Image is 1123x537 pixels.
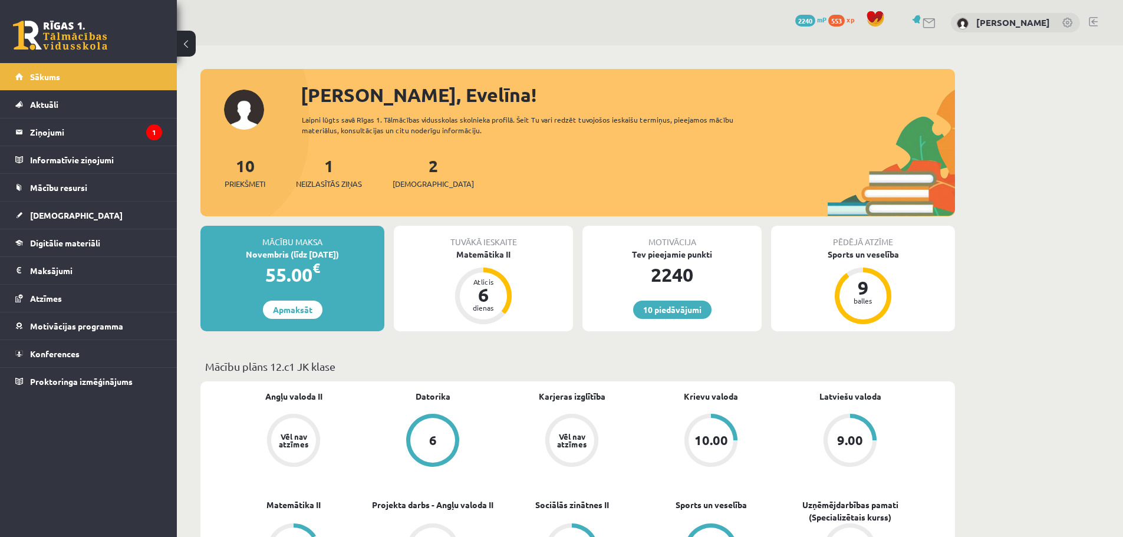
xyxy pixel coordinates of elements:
a: Atzīmes [15,285,162,312]
div: [PERSON_NAME], Evelīna! [301,81,955,109]
div: Atlicis [466,278,501,285]
span: Atzīmes [30,293,62,304]
a: 6 [363,414,502,469]
a: Latviešu valoda [819,390,881,403]
a: Ziņojumi1 [15,118,162,146]
div: 9.00 [837,434,863,447]
span: Sākums [30,71,60,82]
a: Sports un veselība 9 balles [771,248,955,326]
a: Uzņēmējdarbības pamati (Specializētais kurss) [780,499,920,523]
span: Neizlasītās ziņas [296,178,362,190]
a: 10Priekšmeti [225,155,265,190]
span: € [312,259,320,276]
span: Proktoringa izmēģinājums [30,376,133,387]
span: Aktuāli [30,99,58,110]
p: Mācību plāns 12.c1 JK klase [205,358,950,374]
a: Mācību resursi [15,174,162,201]
a: [DEMOGRAPHIC_DATA] [15,202,162,229]
div: Sports un veselība [771,248,955,261]
a: Motivācijas programma [15,312,162,340]
a: Digitālie materiāli [15,229,162,256]
legend: Maksājumi [30,257,162,284]
a: Karjeras izglītība [539,390,605,403]
legend: Ziņojumi [30,118,162,146]
a: 2240 mP [795,15,826,24]
a: Apmaksāt [263,301,322,319]
a: 2[DEMOGRAPHIC_DATA] [393,155,474,190]
i: 1 [146,124,162,140]
div: Mācību maksa [200,226,384,248]
span: Konferences [30,348,80,359]
div: 9 [845,278,881,297]
a: Sākums [15,63,162,90]
div: Matemātika II [394,248,573,261]
a: 9.00 [780,414,920,469]
span: Priekšmeti [225,178,265,190]
a: Informatīvie ziņojumi [15,146,162,173]
a: Konferences [15,340,162,367]
span: mP [817,15,826,24]
a: Aktuāli [15,91,162,118]
a: 553 xp [828,15,860,24]
div: Vēl nav atzīmes [277,433,310,448]
a: 10 piedāvājumi [633,301,712,319]
a: Sports un veselība [676,499,747,511]
div: Laipni lūgts savā Rīgas 1. Tālmācības vidusskolas skolnieka profilā. Šeit Tu vari redzēt tuvojošo... [302,114,755,136]
span: 553 [828,15,845,27]
a: Angļu valoda II [265,390,322,403]
a: Datorika [416,390,450,403]
span: 2240 [795,15,815,27]
a: 10.00 [641,414,780,469]
a: Matemātika II Atlicis 6 dienas [394,248,573,326]
div: 6 [429,434,437,447]
div: Motivācija [582,226,762,248]
a: [PERSON_NAME] [976,17,1050,28]
a: Projekta darbs - Angļu valoda II [372,499,493,511]
span: Digitālie materiāli [30,238,100,248]
span: [DEMOGRAPHIC_DATA] [30,210,123,220]
div: Novembris (līdz [DATE]) [200,248,384,261]
div: 6 [466,285,501,304]
a: Proktoringa izmēģinājums [15,368,162,395]
div: 55.00 [200,261,384,289]
span: [DEMOGRAPHIC_DATA] [393,178,474,190]
div: Tuvākā ieskaite [394,226,573,248]
a: Rīgas 1. Tālmācības vidusskola [13,21,107,50]
div: Vēl nav atzīmes [555,433,588,448]
a: 1Neizlasītās ziņas [296,155,362,190]
div: 10.00 [694,434,728,447]
span: Mācību resursi [30,182,87,193]
div: balles [845,297,881,304]
a: Matemātika II [266,499,321,511]
div: dienas [466,304,501,311]
a: Vēl nav atzīmes [224,414,363,469]
div: 2240 [582,261,762,289]
a: Krievu valoda [684,390,738,403]
div: Tev pieejamie punkti [582,248,762,261]
img: Evelīna Keiša [957,18,969,29]
legend: Informatīvie ziņojumi [30,146,162,173]
a: Sociālās zinātnes II [535,499,609,511]
span: Motivācijas programma [30,321,123,331]
a: Vēl nav atzīmes [502,414,641,469]
span: xp [847,15,854,24]
a: Maksājumi [15,257,162,284]
div: Pēdējā atzīme [771,226,955,248]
